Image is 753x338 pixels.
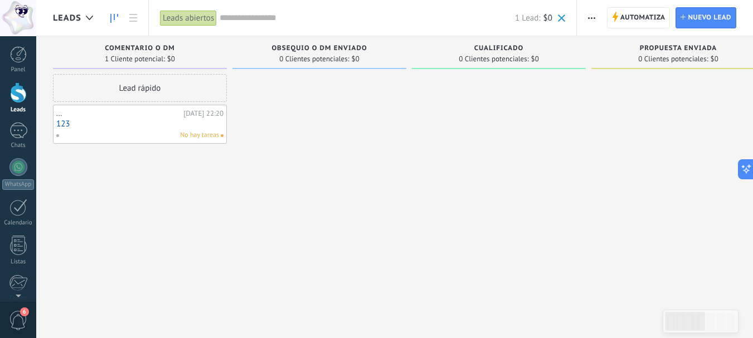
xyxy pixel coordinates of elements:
span: Automatiza [620,8,665,28]
span: 0 Clientes potenciales: [459,56,528,62]
div: Cualificado [417,45,580,54]
div: Obsequio o DM enviado [238,45,401,54]
a: Lista [124,7,143,29]
span: Nuevo lead [688,8,731,28]
span: $0 [711,56,718,62]
div: Panel [2,66,35,74]
div: ... [56,109,181,118]
div: Comentario o DM [59,45,221,54]
span: Obsequio o DM enviado [271,45,367,52]
a: Automatiza [607,7,671,28]
button: Más [584,7,600,28]
span: 0 Clientes potenciales: [638,56,708,62]
span: Leads [53,13,81,23]
span: No hay tareas [180,130,219,140]
span: $0 [531,56,539,62]
div: Chats [2,142,35,149]
div: Leads abiertos [160,10,217,26]
span: Propuesta enviada [640,45,717,52]
div: WhatsApp [2,179,34,190]
span: $0 [543,13,552,23]
div: Lead rápido [53,74,227,102]
span: 6 [20,307,29,316]
span: 1 Cliente potencial: [105,56,165,62]
a: Nuevo lead [676,7,736,28]
div: Listas [2,258,35,266]
div: [DATE] 22:20 [183,109,224,118]
span: 0 Clientes potenciales: [279,56,349,62]
a: Leads [105,7,124,29]
div: Calendario [2,219,35,227]
span: No hay nada asignado [221,134,224,137]
span: $0 [352,56,360,62]
span: Cualificado [474,45,524,52]
span: Comentario o DM [105,45,174,52]
div: Leads [2,106,35,114]
a: 123 [56,119,224,129]
span: $0 [167,56,175,62]
span: 1 Lead: [515,13,540,23]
